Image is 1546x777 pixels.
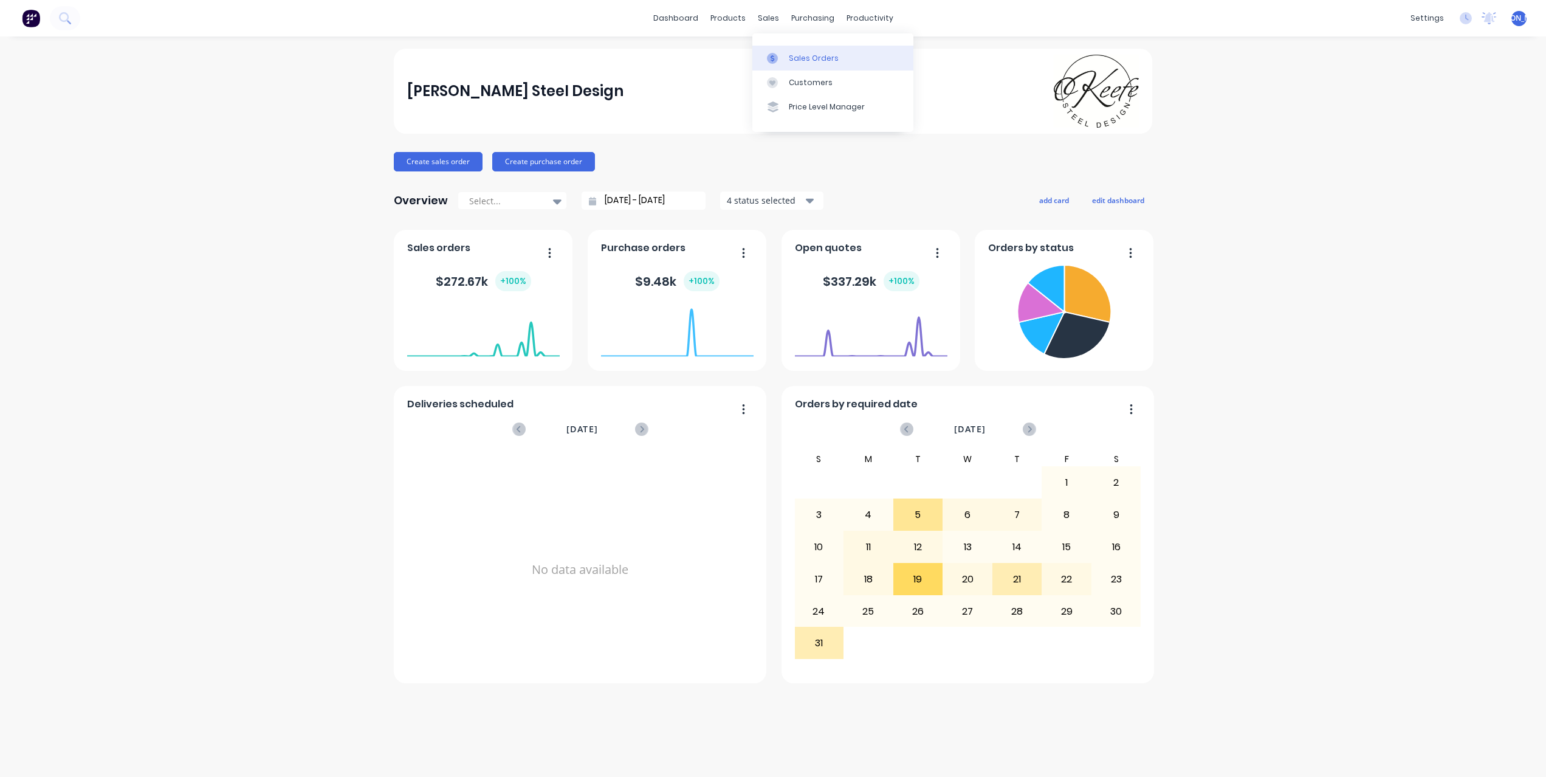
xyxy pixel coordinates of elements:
div: 9 [1092,500,1141,530]
span: [DATE] [566,423,598,436]
span: [DATE] [954,423,986,436]
button: edit dashboard [1084,192,1152,208]
div: [PERSON_NAME] Steel Design [407,79,624,103]
div: 22 [1042,564,1091,595]
div: $ 272.67k [436,271,531,291]
div: 3 [795,500,843,530]
div: 8 [1042,500,1091,530]
div: 2 [1092,468,1141,498]
div: 16 [1092,532,1141,562]
div: 4 [844,500,893,530]
div: No data available [407,452,754,688]
button: Create purchase order [492,152,595,171]
div: $ 337.29k [823,271,919,291]
div: 26 [894,596,943,627]
div: 6 [943,500,992,530]
div: 18 [844,564,893,595]
div: 1 [1042,468,1091,498]
div: 20 [943,564,992,595]
div: 7 [993,500,1042,530]
div: sales [752,9,785,27]
div: products [704,9,752,27]
div: M [843,452,893,466]
button: add card [1031,192,1077,208]
div: $ 9.48k [635,271,720,291]
span: Orders by status [988,241,1074,255]
div: F [1042,452,1091,466]
div: 15 [1042,532,1091,562]
a: dashboard [647,9,704,27]
span: Deliveries scheduled [407,397,514,412]
div: 30 [1092,596,1141,627]
div: productivity [840,9,899,27]
div: 27 [943,596,992,627]
div: 13 [943,532,992,562]
img: Factory [22,9,40,27]
div: 28 [993,596,1042,627]
a: Sales Orders [752,46,913,70]
img: O'Keefe Steel Design [1054,55,1139,128]
div: + 100 % [684,271,720,291]
div: 11 [844,532,893,562]
div: T [893,452,943,466]
div: 5 [894,500,943,530]
div: + 100 % [495,271,531,291]
div: 14 [993,532,1042,562]
div: Sales Orders [789,53,839,64]
a: Price Level Manager [752,95,913,119]
div: T [992,452,1042,466]
span: Open quotes [795,241,862,255]
div: S [794,452,844,466]
div: purchasing [785,9,840,27]
span: Sales orders [407,241,470,255]
div: W [943,452,992,466]
div: Overview [394,188,448,213]
div: 17 [795,564,843,595]
div: 10 [795,532,843,562]
button: Create sales order [394,152,483,171]
div: S [1091,452,1141,466]
div: 24 [795,596,843,627]
div: Customers [789,77,833,88]
div: 19 [894,564,943,595]
a: Customers [752,71,913,95]
div: 12 [894,532,943,562]
div: 31 [795,628,843,658]
div: 29 [1042,596,1091,627]
div: 4 status selected [727,194,803,207]
button: 4 status selected [720,192,823,210]
div: + 100 % [884,271,919,291]
div: settings [1404,9,1450,27]
div: 23 [1092,564,1141,595]
span: Purchase orders [601,241,685,255]
div: 21 [993,564,1042,595]
div: Price Level Manager [789,102,865,112]
div: 25 [844,596,893,627]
